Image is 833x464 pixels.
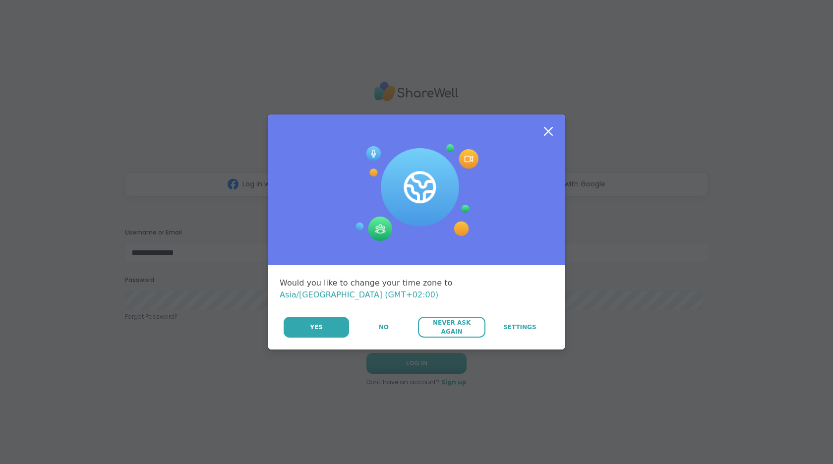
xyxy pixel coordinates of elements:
div: Would you like to change your time zone to [280,277,553,301]
img: Session Experience [355,144,478,241]
a: Settings [486,317,553,338]
span: Settings [503,323,536,332]
span: No [379,323,389,332]
button: No [350,317,417,338]
span: Yes [310,323,323,332]
span: Asia/[GEOGRAPHIC_DATA] (GMT+02:00) [280,290,438,299]
button: Yes [284,317,349,338]
button: Never Ask Again [418,317,485,338]
span: Never Ask Again [423,318,480,336]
